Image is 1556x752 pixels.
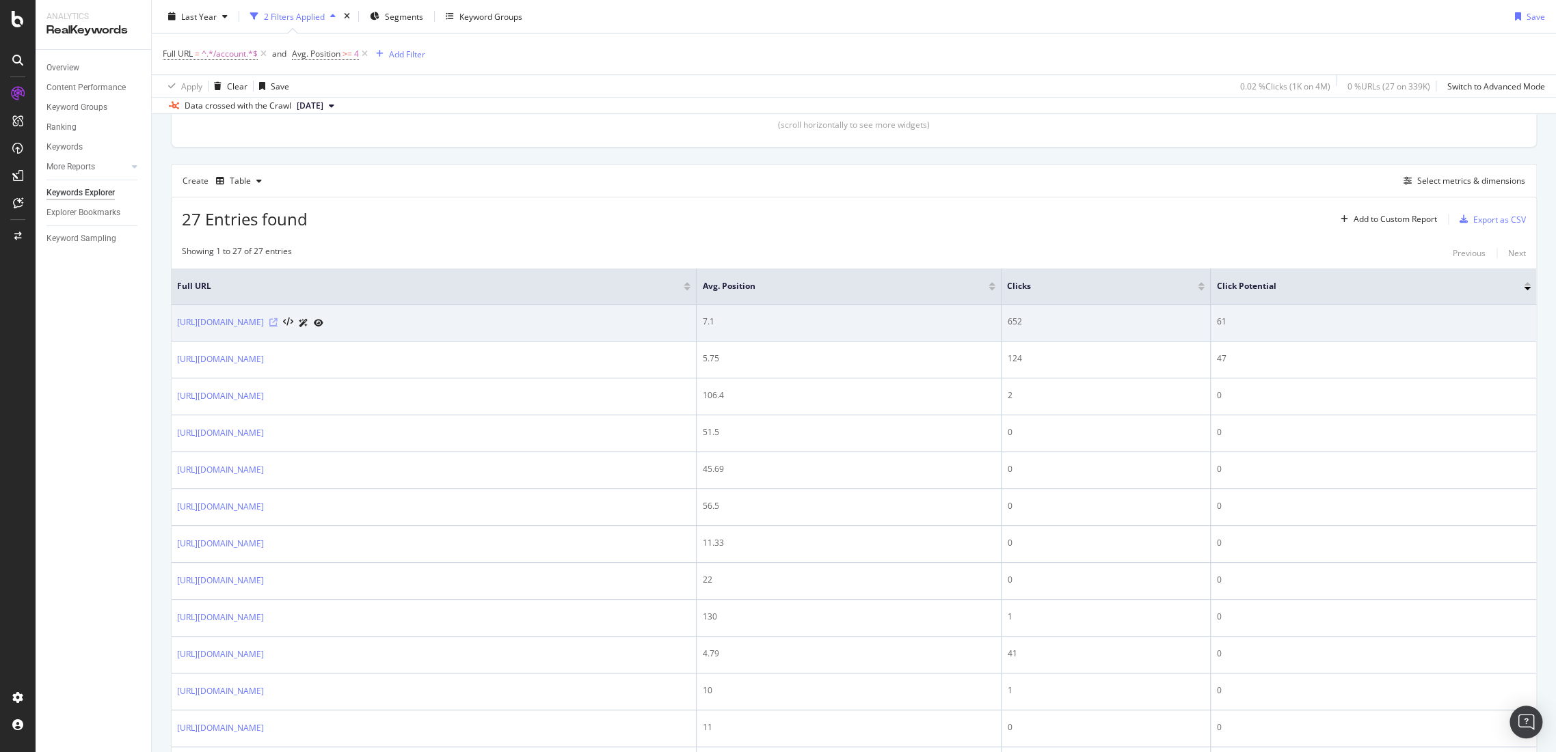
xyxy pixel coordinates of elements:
div: Select metrics & dimensions [1417,175,1525,186]
span: Clicks [1007,280,1177,292]
div: 5.75 [702,352,995,365]
div: Keywords [46,140,83,154]
a: [URL][DOMAIN_NAME] [177,647,264,661]
div: Ranking [46,120,77,135]
a: More Reports [46,160,128,174]
div: Create [183,170,267,192]
a: [URL][DOMAIN_NAME] [177,500,264,514]
a: [URL][DOMAIN_NAME] [177,352,264,366]
div: 2 [1007,389,1205,402]
div: Analytics [46,11,140,23]
a: Keywords [46,140,142,154]
div: Table [230,177,251,185]
a: Overview [46,61,142,75]
div: Save [271,80,289,92]
div: Previous [1453,247,1486,259]
span: 2025 Aug. 25th [297,100,323,112]
div: 0 [1216,684,1531,697]
button: Apply [163,75,202,97]
div: 11.33 [702,537,995,549]
div: 0 [1216,537,1531,549]
div: 130 [702,611,995,623]
a: Keyword Sampling [46,232,142,246]
a: [URL][DOMAIN_NAME] [177,316,264,329]
span: Last Year [181,10,217,22]
div: Explorer Bookmarks [46,206,120,220]
div: 22 [702,574,995,586]
span: Click Potential [1216,280,1503,292]
div: 124 [1007,352,1205,365]
button: Select metrics & dimensions [1398,173,1525,189]
button: Export as CSV [1454,208,1526,230]
div: 4.79 [702,647,995,660]
button: Segments [364,5,429,27]
div: 0.02 % Clicks ( 1K on 4M ) [1240,80,1330,92]
div: Open Intercom Messenger [1510,706,1542,738]
div: Keyword Sampling [46,232,116,246]
div: Keyword Groups [459,10,522,22]
a: [URL][DOMAIN_NAME] [177,721,264,735]
button: [DATE] [291,98,340,114]
button: Save [1510,5,1545,27]
div: Content Performance [46,81,126,95]
a: Visit Online Page [269,318,278,326]
div: 0 [1007,463,1205,475]
div: 56.5 [702,500,995,512]
div: 11 [702,721,995,734]
div: 0 % URLs ( 27 on 339K ) [1347,80,1430,92]
a: Keyword Groups [46,100,142,115]
span: Avg. Position [292,48,340,59]
a: Explorer Bookmarks [46,206,142,220]
div: 10 [702,684,995,697]
a: [URL][DOMAIN_NAME] [177,684,264,698]
div: Data crossed with the Crawl [185,100,291,112]
div: Add Filter [389,48,425,59]
div: Clear [227,80,247,92]
div: 0 [1007,574,1205,586]
div: 2 Filters Applied [264,10,325,22]
span: ^.*/account.*$ [202,44,258,64]
a: URL Inspection [314,316,323,330]
div: Add to Custom Report [1354,215,1437,223]
div: 0 [1007,426,1205,438]
div: 106.4 [702,389,995,402]
span: Full URL [163,48,193,59]
div: 0 [1216,426,1531,438]
div: Save [1527,10,1545,22]
div: Next [1508,247,1526,259]
button: and [272,47,286,60]
a: [URL][DOMAIN_NAME] [177,574,264,587]
div: Keyword Groups [46,100,107,115]
a: Content Performance [46,81,142,95]
a: [URL][DOMAIN_NAME] [177,426,264,440]
button: Next [1508,245,1526,262]
div: 0 [1216,500,1531,512]
div: Showing 1 to 27 of 27 entries [182,245,292,262]
button: Add to Custom Report [1335,208,1437,230]
div: Apply [181,80,202,92]
button: Last Year [163,5,233,27]
div: 0 [1007,500,1205,512]
button: Switch to Advanced Mode [1442,75,1545,97]
div: More Reports [46,160,95,174]
a: [URL][DOMAIN_NAME] [177,389,264,403]
div: 0 [1216,611,1531,623]
div: 652 [1007,316,1205,328]
div: Switch to Advanced Mode [1447,80,1545,92]
div: Keywords Explorer [46,186,115,200]
a: [URL][DOMAIN_NAME] [177,611,264,624]
div: 61 [1216,316,1531,328]
a: AI Url Details [299,316,308,330]
button: Clear [209,75,247,97]
button: Keyword Groups [440,5,528,27]
div: 45.69 [702,463,995,475]
div: 0 [1216,463,1531,475]
div: Overview [46,61,79,75]
div: 0 [1216,647,1531,660]
span: = [195,48,200,59]
div: Export as CSV [1473,214,1526,225]
span: Avg. Position [702,280,968,292]
div: 0 [1216,721,1531,734]
button: Save [254,75,289,97]
button: View HTML Source [283,318,293,327]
